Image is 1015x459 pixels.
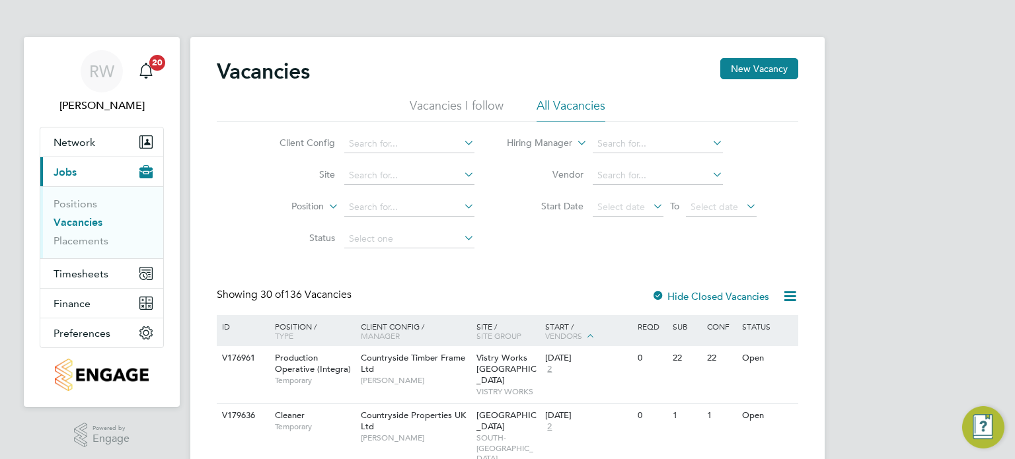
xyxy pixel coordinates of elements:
[259,168,335,180] label: Site
[217,58,310,85] h2: Vacancies
[259,232,335,244] label: Status
[344,166,474,185] input: Search for...
[40,98,164,114] span: Richard Walsh
[344,135,474,153] input: Search for...
[40,359,164,391] a: Go to home page
[344,230,474,248] input: Select one
[89,63,114,80] span: RW
[473,315,543,347] div: Site /
[40,186,163,258] div: Jobs
[507,168,583,180] label: Vendor
[542,315,634,348] div: Start /
[476,352,537,386] span: Vistry Works [GEOGRAPHIC_DATA]
[40,259,163,288] button: Timesheets
[361,375,470,386] span: [PERSON_NAME]
[260,288,352,301] span: 136 Vacancies
[476,386,539,397] span: VISTRY WORKS
[275,352,351,374] span: Production Operative (Integra)
[634,404,669,428] div: 0
[545,421,554,433] span: 2
[962,406,1004,448] button: Engage Resource Center
[496,137,572,150] label: Hiring Manager
[545,364,554,375] span: 2
[24,37,180,407] nav: Main navigation
[545,410,631,421] div: [DATE]
[275,330,293,341] span: Type
[593,135,723,153] input: Search for...
[476,330,521,341] span: Site Group
[537,98,605,122] li: All Vacancies
[361,330,400,341] span: Manager
[361,352,465,374] span: Countryside Timber Frame Ltd
[40,127,163,157] button: Network
[739,315,796,337] div: Status
[666,197,683,215] span: To
[54,327,110,339] span: Preferences
[40,157,163,186] button: Jobs
[691,201,738,213] span: Select date
[219,404,265,428] div: V179636
[217,288,354,302] div: Showing
[133,50,159,92] a: 20
[545,353,631,364] div: [DATE]
[739,346,796,371] div: Open
[704,315,738,337] div: Conf
[410,98,504,122] li: Vacancies I follow
[720,58,798,79] button: New Vacancy
[652,290,769,302] label: Hide Closed Vacancies
[265,315,357,347] div: Position /
[149,55,165,71] span: 20
[634,315,669,337] div: Reqd
[93,433,130,444] span: Engage
[54,166,77,178] span: Jobs
[54,267,108,280] span: Timesheets
[54,234,108,247] a: Placements
[739,404,796,428] div: Open
[597,201,645,213] span: Select date
[219,315,265,337] div: ID
[275,409,305,421] span: Cleaner
[219,346,265,371] div: V176961
[361,433,470,443] span: [PERSON_NAME]
[55,359,148,391] img: countryside-properties-logo-retina.png
[40,50,164,114] a: RW[PERSON_NAME]
[275,421,354,432] span: Temporary
[40,318,163,347] button: Preferences
[545,330,582,341] span: Vendors
[507,200,583,212] label: Start Date
[593,166,723,185] input: Search for...
[704,346,738,371] div: 22
[357,315,473,347] div: Client Config /
[40,289,163,318] button: Finance
[74,423,130,448] a: Powered byEngage
[634,346,669,371] div: 0
[361,409,466,432] span: Countryside Properties UK Ltd
[260,288,284,301] span: 30 of
[344,198,474,217] input: Search for...
[669,404,704,428] div: 1
[275,375,354,386] span: Temporary
[54,297,91,310] span: Finance
[54,197,97,210] a: Positions
[93,423,130,434] span: Powered by
[669,315,704,337] div: Sub
[54,136,95,149] span: Network
[248,200,324,213] label: Position
[54,216,102,229] a: Vacancies
[704,404,738,428] div: 1
[259,137,335,149] label: Client Config
[476,409,537,432] span: [GEOGRAPHIC_DATA]
[669,346,704,371] div: 22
